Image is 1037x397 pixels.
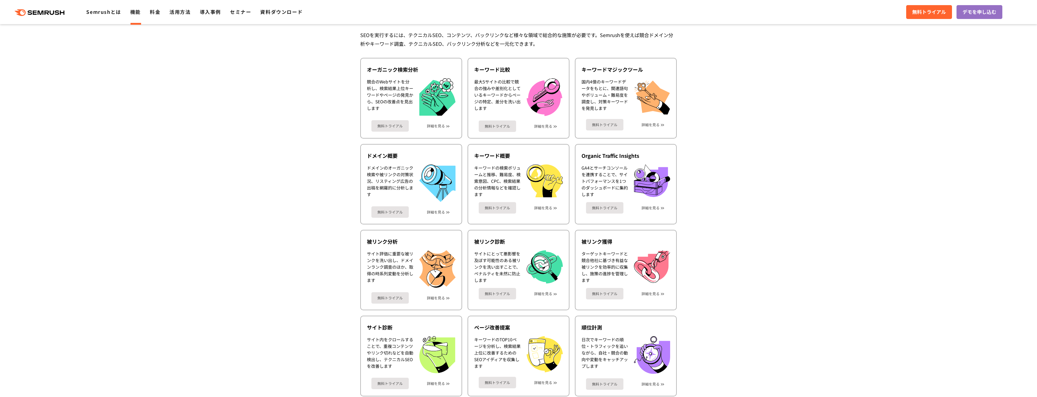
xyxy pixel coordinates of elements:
[371,378,409,389] a: 無料トライアル
[419,250,455,288] img: 被リンク分析
[534,380,552,385] a: 詳細を見る
[586,288,623,299] a: 無料トライアル
[371,292,409,304] a: 無料トライアル
[427,381,445,386] a: 詳細を見る
[419,336,455,373] img: サイト診断
[200,8,221,15] a: 導入事例
[582,164,628,198] div: GA4とサーチコンソールを連携することで、サイトパフォーマンスを1つのダッシュボードに集約します
[419,78,455,116] img: オーガニック検索分析
[534,124,552,128] a: 詳細を見る
[963,8,996,16] span: デモを申し込む
[582,66,670,73] div: キーワードマジックツール
[906,5,952,19] a: 無料トライアル
[474,78,521,116] div: 最大5サイトの比較で競合の強みや差別化としているキーワードからページの特定、差分を洗い出します
[586,202,623,214] a: 無料トライアル
[641,206,660,210] a: 詳細を見る
[427,296,445,300] a: 詳細を見る
[474,336,521,372] div: キーワードのTOP10ページを分析し、検索結果上位に改善するためのSEOアイディアを収集します
[169,8,191,15] a: 活用方法
[586,119,623,130] a: 無料トライアル
[367,324,455,331] div: サイト診断
[641,123,660,127] a: 詳細を見る
[634,336,670,374] img: 順位計測
[582,78,628,114] div: 国内4億のキーワードデータをもとに、関連語句やボリューム・難易度を調査し、対策キーワードを発見します
[527,164,563,197] img: キーワード概要
[582,336,628,374] div: 日次でキーワードの順位・トラフィックを追いながら、自社・競合の動向や変動をキャッチアップします
[479,202,516,214] a: 無料トライアル
[230,8,251,15] a: セミナー
[534,292,552,296] a: 詳細を見る
[367,152,455,159] div: ドメイン概要
[371,206,409,218] a: 無料トライアル
[360,31,677,48] div: SEOを実行するには、テクニカルSEO、コンテンツ、バックリンクなど様々な領域で総合的な施策が必要です。Semrushを使えば競合ドメイン分析やキーワード調査、テクニカルSEO、バックリンク分析...
[582,238,670,245] div: 被リンク獲得
[474,164,521,198] div: キーワードの検索ボリュームと推移、難易度、検索意図、CPC、検索結果の分析情報などを確認します
[582,152,670,159] div: Organic Traffic Insights
[86,8,121,15] a: Semrushとは
[641,382,660,386] a: 詳細を見る
[367,164,413,202] div: ドメインのオーガニック検索や被リンクの対策状況、リスティング広告の出稿を網羅的に分析します
[427,124,445,128] a: 詳細を見る
[474,66,563,73] div: キーワード比較
[634,78,670,114] img: キーワードマジックツール
[130,8,141,15] a: 機能
[367,238,455,245] div: 被リンク分析
[419,164,455,202] img: ドメイン概要
[479,377,516,388] a: 無料トライアル
[474,250,521,284] div: サイトにとって悪影響を及ぼす可能性のある被リンクを洗い出すことで、ペナルティを未然に防止します
[586,378,623,390] a: 無料トライアル
[367,66,455,73] div: オーガニック検索分析
[479,120,516,132] a: 無料トライアル
[527,336,563,372] img: ページ改善提案
[912,8,946,16] span: 無料トライアル
[527,250,563,284] img: 被リンク診断
[371,120,409,132] a: 無料トライアル
[582,324,670,331] div: 順位計測
[474,152,563,159] div: キーワード概要
[427,210,445,214] a: 詳細を見る
[957,5,1002,19] a: デモを申し込む
[534,206,552,210] a: 詳細を見る
[260,8,303,15] a: 資料ダウンロード
[582,250,628,283] div: ターゲットキーワードと競合他社に基づき有益な被リンクを効率的に収集し、施策の進捗を管理します
[367,336,413,373] div: サイト内をクロールすることで、重複コンテンツやリンク切れなどを自動検出し、テクニカルSEOを改善します
[474,238,563,245] div: 被リンク診断
[479,288,516,299] a: 無料トライアル
[634,250,670,283] img: 被リンク獲得
[634,164,670,197] img: Organic Traffic Insights
[641,292,660,296] a: 詳細を見る
[527,78,562,116] img: キーワード比較
[474,324,563,331] div: ページ改善提案
[150,8,160,15] a: 料金
[367,78,413,116] div: 競合のWebサイトを分析し、検索結果上位キーワードやページの発見から、SEOの改善点を見出します
[367,250,413,288] div: サイト評価に重要な被リンクを洗い出し、ドメインランク調査のほか、取得の時系列変動を分析します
